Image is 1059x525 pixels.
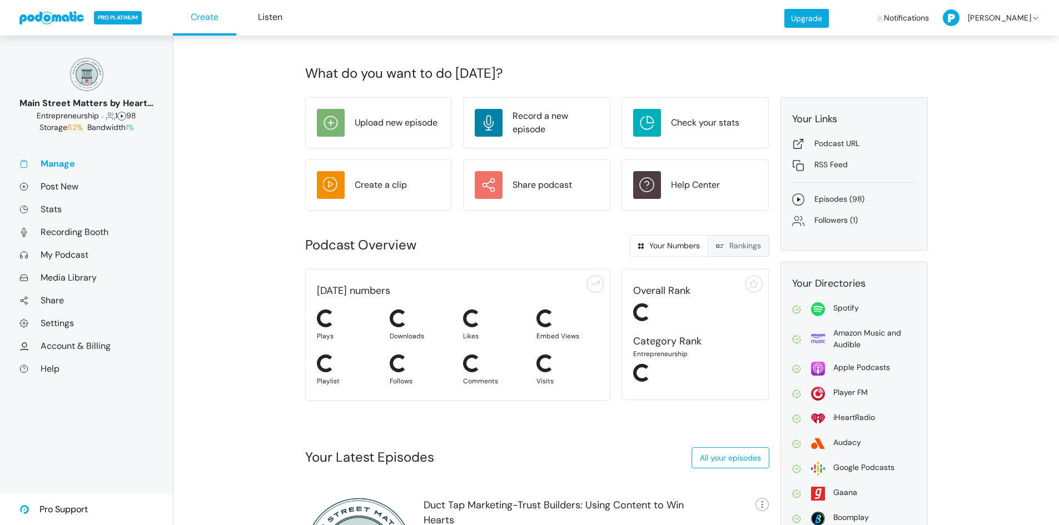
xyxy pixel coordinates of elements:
img: player_fm-2f731f33b7a5920876a6a59fec1291611fade0905d687326e1933154b96d4679.svg [811,387,825,401]
a: Audacy [792,437,916,451]
div: Player FM [833,387,868,398]
a: Stats [19,203,153,215]
a: Share [19,294,153,306]
div: Apple Podcasts [833,362,890,373]
span: Storage [39,122,85,132]
div: Main Street Matters by Heart on [GEOGRAPHIC_DATA] [19,97,153,110]
div: Your Links [792,112,916,127]
div: Gaana [833,487,857,498]
span: Followers [106,111,115,121]
div: Spotify [833,302,859,314]
div: Plays [317,331,379,341]
a: Settings [19,317,153,329]
a: My Podcast [19,249,153,261]
div: [DATE] numbers [311,283,605,298]
a: Media Library [19,272,153,283]
div: Downloads [390,331,452,341]
div: Check your stats [671,116,739,129]
a: iHeartRadio [792,412,916,426]
img: gaana-acdc428d6f3a8bcf3dfc61bc87d1a5ed65c1dda5025f5609f03e44ab3dd96560.svg [811,487,825,501]
div: Your Latest Episodes [305,447,434,467]
img: google-2dbf3626bd965f54f93204bbf7eeb1470465527e396fa5b4ad72d911f40d0c40.svg [811,462,825,476]
div: Embed Views [536,331,599,341]
a: Listen [238,1,302,36]
div: Entrepreneurship [633,349,757,359]
a: Episodes (98) [792,193,916,206]
div: Likes [463,331,525,341]
a: Share podcast [475,171,599,199]
a: Help [19,363,153,374]
a: Post New [19,181,153,192]
a: Rankings [708,235,769,257]
div: Overall Rank [633,283,757,298]
a: Gaana [792,487,916,501]
div: Google Podcasts [833,462,894,473]
img: audacy-5d0199fadc8dc77acc7c395e9e27ef384d0cbdead77bf92d3603ebf283057071.svg [811,437,825,451]
div: Create a clip [355,178,407,192]
a: Record a new episode [475,109,599,137]
a: Amazon Music and Audible [792,327,916,351]
div: Your Directories [792,276,916,291]
a: Upgrade [784,9,829,28]
span: PRO PLATINUM [94,11,142,24]
div: Amazon Music and Audible [833,327,916,351]
div: Record a new episode [513,109,599,136]
div: Upload new episode [355,116,437,129]
div: Boomplay [833,512,869,523]
a: Pro Support [19,494,88,525]
div: Category Rank [633,334,757,349]
div: Comments [463,376,525,386]
img: amazon-69639c57110a651e716f65801135d36e6b1b779905beb0b1c95e1d99d62ebab9.svg [811,332,825,346]
span: Bandwidth [87,122,134,132]
a: All your episodes [692,447,769,468]
a: Upload new episode [317,109,441,137]
span: 62% [67,122,83,132]
a: Recording Booth [19,226,153,238]
a: Create a clip [317,171,441,199]
a: Player FM [792,387,916,401]
span: Notifications [884,2,929,34]
a: Apple Podcasts [792,362,916,376]
div: What do you want to do [DATE]? [305,63,928,83]
div: Audacy [833,437,861,448]
a: Spotify [792,302,916,316]
span: 1% [126,122,134,132]
img: apple-26106266178e1f815f76c7066005aa6211188c2910869e7447b8cdd3a6512788.svg [811,362,825,376]
img: i_heart_radio-0fea502c98f50158959bea423c94b18391c60ffcc3494be34c3ccd60b54f1ade.svg [811,412,825,426]
div: iHeartRadio [833,412,875,423]
span: [PERSON_NAME] [968,2,1031,34]
a: Check your stats [633,109,757,137]
div: Playlist [317,376,379,386]
a: Help Center [633,171,757,199]
img: 150x150_17130234.png [70,58,103,91]
a: [PERSON_NAME] [943,2,1040,34]
div: Podcast Overview [305,235,532,255]
span: Episodes [117,111,126,121]
span: Business: Entrepreneurship [37,111,99,121]
a: Your Numbers [630,235,708,257]
a: Google Podcasts [792,462,916,476]
a: Podcast URL [792,138,916,150]
a: Create [173,1,236,36]
div: 1 98 [19,110,153,122]
a: RSS Feed [792,159,916,171]
div: Follows [390,376,452,386]
div: Share podcast [513,178,572,192]
div: Help Center [671,178,720,192]
img: P-50-ab8a3cff1f42e3edaa744736fdbd136011fc75d0d07c0e6946c3d5a70d29199b.png [943,9,959,26]
img: spotify-814d7a4412f2fa8a87278c8d4c03771221523d6a641bdc26ea993aaf80ac4ffe.svg [811,302,825,316]
div: Visits [536,376,599,386]
a: Manage [19,158,153,169]
a: Followers (1) [792,214,916,227]
a: Account & Billing [19,340,153,352]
